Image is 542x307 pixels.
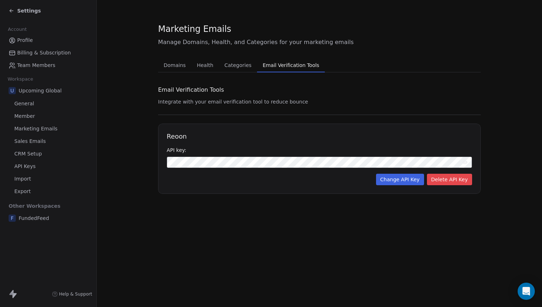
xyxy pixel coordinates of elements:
[9,7,41,14] a: Settings
[6,160,91,172] a: API Keys
[6,110,91,122] a: Member
[6,148,91,160] a: CRM Setup
[5,24,30,35] span: Account
[9,87,16,94] span: U
[9,215,16,222] span: F
[158,24,231,34] span: Marketing Emails
[17,7,41,14] span: Settings
[6,34,91,46] a: Profile
[427,174,472,185] button: Delete API Key
[6,186,91,197] a: Export
[6,98,91,110] a: General
[14,112,35,120] span: Member
[518,283,535,300] div: Open Intercom Messenger
[6,47,91,59] a: Billing & Subscription
[6,59,91,71] a: Team Members
[6,200,63,212] span: Other Workspaces
[14,188,31,195] span: Export
[19,215,49,222] span: FundedFeed
[14,100,34,107] span: General
[14,150,42,158] span: CRM Setup
[5,74,36,85] span: Workspace
[59,291,92,297] span: Help & Support
[167,147,472,154] div: API key:
[14,125,57,133] span: Marketing Emails
[17,49,71,57] span: Billing & Subscription
[6,123,91,135] a: Marketing Emails
[167,132,472,141] h1: Reoon
[161,60,189,70] span: Domains
[158,86,224,94] span: Email Verification Tools
[14,163,35,170] span: API Keys
[158,38,481,47] span: Manage Domains, Health, and Categories for your marketing emails
[19,87,62,94] span: Upcoming Global
[52,291,92,297] a: Help & Support
[194,60,216,70] span: Health
[376,174,424,185] button: Change API Key
[6,135,91,147] a: Sales Emails
[17,37,33,44] span: Profile
[6,173,91,185] a: Import
[14,138,46,145] span: Sales Emails
[158,99,308,105] span: Integrate with your email verification tool to reduce bounce
[14,175,31,183] span: Import
[222,60,254,70] span: Categories
[17,62,55,69] span: Team Members
[260,60,322,70] span: Email Verification Tools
